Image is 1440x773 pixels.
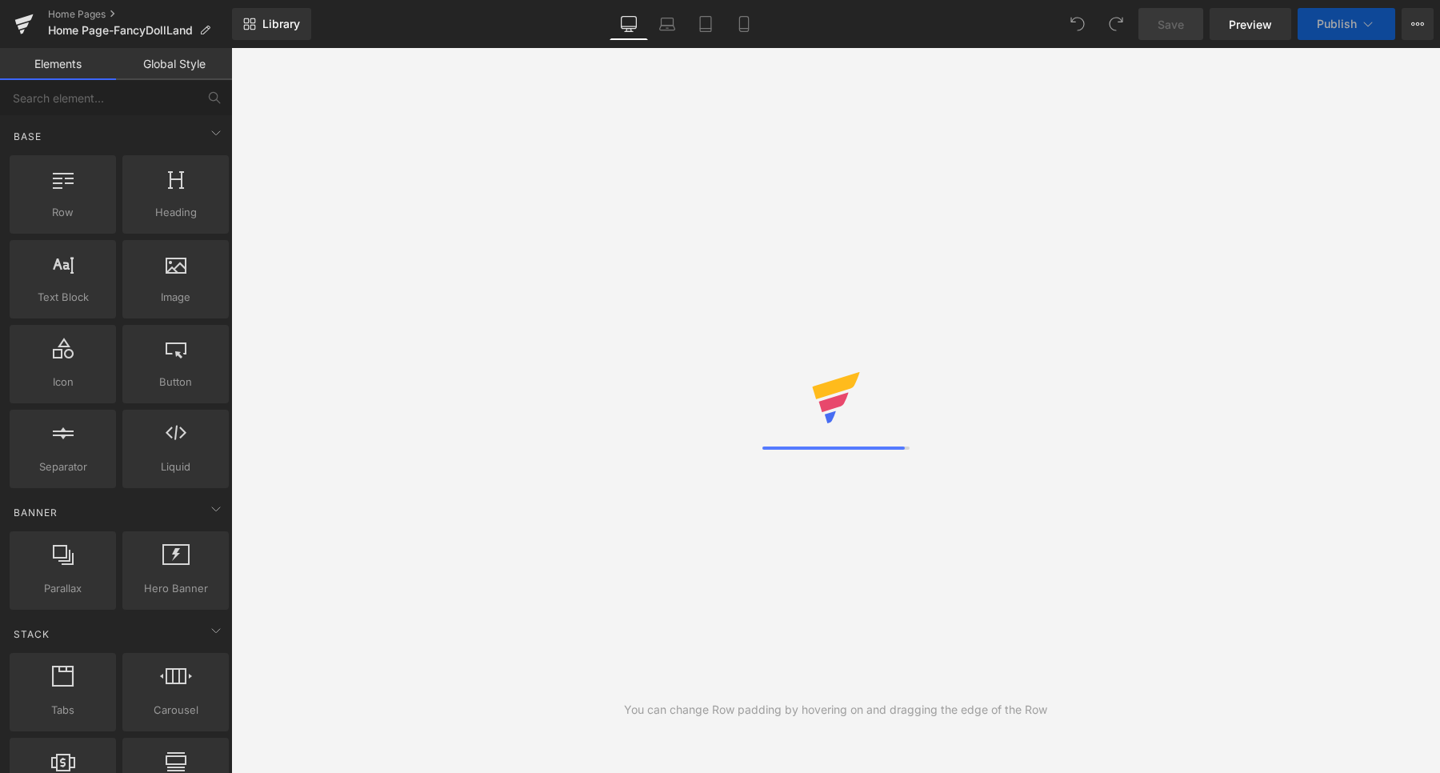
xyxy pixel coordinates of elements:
span: Stack [12,627,51,642]
span: Carousel [127,702,224,719]
button: Redo [1100,8,1132,40]
span: Tabs [14,702,111,719]
a: Mobile [725,8,763,40]
a: New Library [232,8,311,40]
a: Home Pages [48,8,232,21]
span: Icon [14,374,111,391]
button: Undo [1062,8,1094,40]
a: Global Style [116,48,232,80]
span: Parallax [14,580,111,597]
div: You can change Row padding by hovering on and dragging the edge of the Row [624,701,1047,719]
a: Preview [1210,8,1291,40]
span: Text Block [14,289,111,306]
button: Publish [1298,8,1395,40]
span: Publish [1317,18,1357,30]
span: Preview [1229,16,1272,33]
a: Laptop [648,8,686,40]
span: Heading [127,204,224,221]
span: Button [127,374,224,391]
span: Base [12,129,43,144]
span: Hero Banner [127,580,224,597]
span: Row [14,204,111,221]
span: Library [262,17,300,31]
span: Liquid [127,459,224,475]
span: Separator [14,459,111,475]
a: Tablet [686,8,725,40]
a: Desktop [610,8,648,40]
span: Image [127,289,224,306]
span: Home Page-FancyDollLand [48,24,193,37]
span: Banner [12,505,59,520]
button: More [1402,8,1434,40]
span: Save [1158,16,1184,33]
